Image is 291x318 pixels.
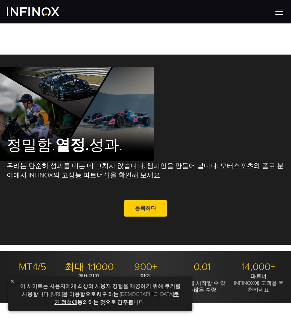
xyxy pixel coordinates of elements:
font: 우리는 단순히 성과를 내는 데 그치지 않습니다. 챔피언을 만들어 냅니다. 모터스포츠와 폴로 분야에서 INFINOX의 고성능 파트너십을 확인해 보세요. [7,162,284,179]
a: 등록하다 [124,200,167,217]
font: 등록하다 [135,205,156,212]
img: 노란색 닫기 아이콘 [10,279,15,284]
font: MT4/5 [19,261,46,273]
font: 0.01 [194,261,211,273]
font: 많은 수량 [193,287,216,293]
font: 14,000+ [242,261,276,273]
font: 거래를 시작할 수 있는 [179,280,225,293]
font: 열정. [55,136,89,154]
font: 악기 [140,273,151,280]
font: 이 사이트는 사용자에게 최상의 사용자 경험을 제공하기 위해 쿠키를 사용합니다. [URL]을 이용함으로써 귀하는 [DEMOGRAPHIC_DATA] [20,283,181,298]
font: 성과. [89,136,122,154]
font: 동의하는 것으로 간주됩니다 . [77,299,147,306]
font: INFINOX에 고객을 추천하세요 [234,280,284,293]
font: 정밀함. [7,136,55,154]
font: 900+ [134,261,157,273]
font: 최대 1:1000 [65,261,114,273]
font: 파트너 [251,273,267,280]
font: 레버리지 [78,273,100,280]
